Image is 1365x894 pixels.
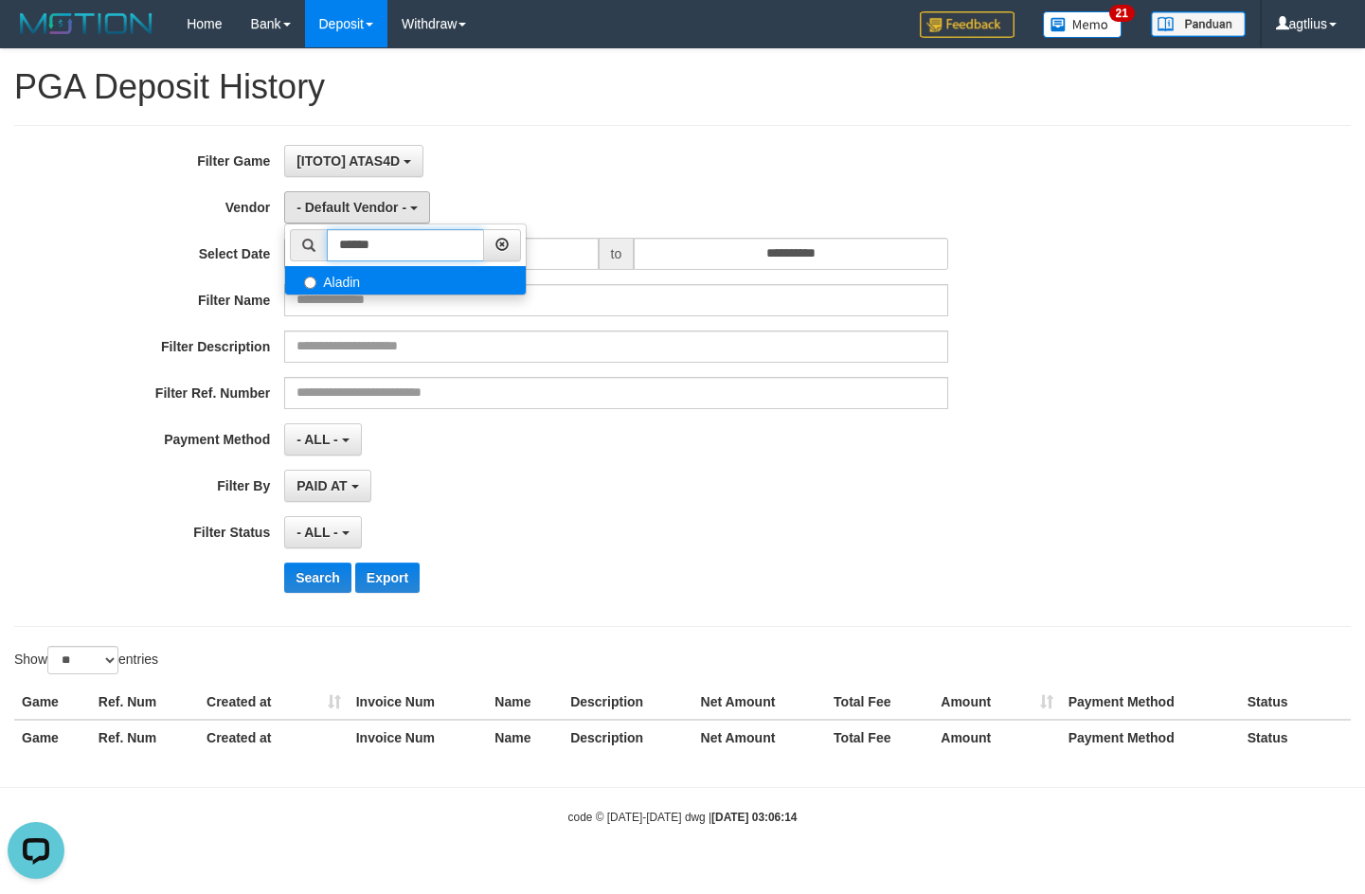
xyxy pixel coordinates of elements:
[47,646,118,674] select: Showentries
[349,685,488,720] th: Invoice Num
[296,200,406,215] span: - Default Vendor -
[284,563,351,593] button: Search
[14,720,91,755] th: Game
[568,811,798,824] small: code © [DATE]-[DATE] dwg |
[826,685,933,720] th: Total Fee
[284,516,361,548] button: - ALL -
[296,525,338,540] span: - ALL -
[355,563,420,593] button: Export
[711,811,797,824] strong: [DATE] 03:06:14
[199,685,349,720] th: Created at
[296,432,338,447] span: - ALL -
[933,685,1060,720] th: Amount
[304,277,316,289] input: Aladin
[487,720,563,755] th: Name
[91,685,199,720] th: Ref. Num
[284,145,423,177] button: [ITOTO] ATAS4D
[8,8,64,64] button: Open LiveChat chat widget
[1109,5,1135,22] span: 21
[285,266,526,295] label: Aladin
[91,720,199,755] th: Ref. Num
[563,720,692,755] th: Description
[826,720,933,755] th: Total Fee
[599,238,635,270] span: to
[487,685,563,720] th: Name
[14,9,158,38] img: MOTION_logo.png
[284,423,361,456] button: - ALL -
[1061,685,1240,720] th: Payment Method
[296,153,400,169] span: [ITOTO] ATAS4D
[14,646,158,674] label: Show entries
[693,685,826,720] th: Net Amount
[296,478,347,493] span: PAID AT
[693,720,826,755] th: Net Amount
[284,470,370,502] button: PAID AT
[284,191,430,223] button: - Default Vendor -
[1240,720,1351,755] th: Status
[14,68,1351,106] h1: PGA Deposit History
[199,720,349,755] th: Created at
[1151,11,1246,37] img: panduan.png
[1240,685,1351,720] th: Status
[933,720,1060,755] th: Amount
[1061,720,1240,755] th: Payment Method
[920,11,1015,38] img: Feedback.jpg
[349,720,488,755] th: Invoice Num
[14,685,91,720] th: Game
[1043,11,1123,38] img: Button%20Memo.svg
[563,685,692,720] th: Description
